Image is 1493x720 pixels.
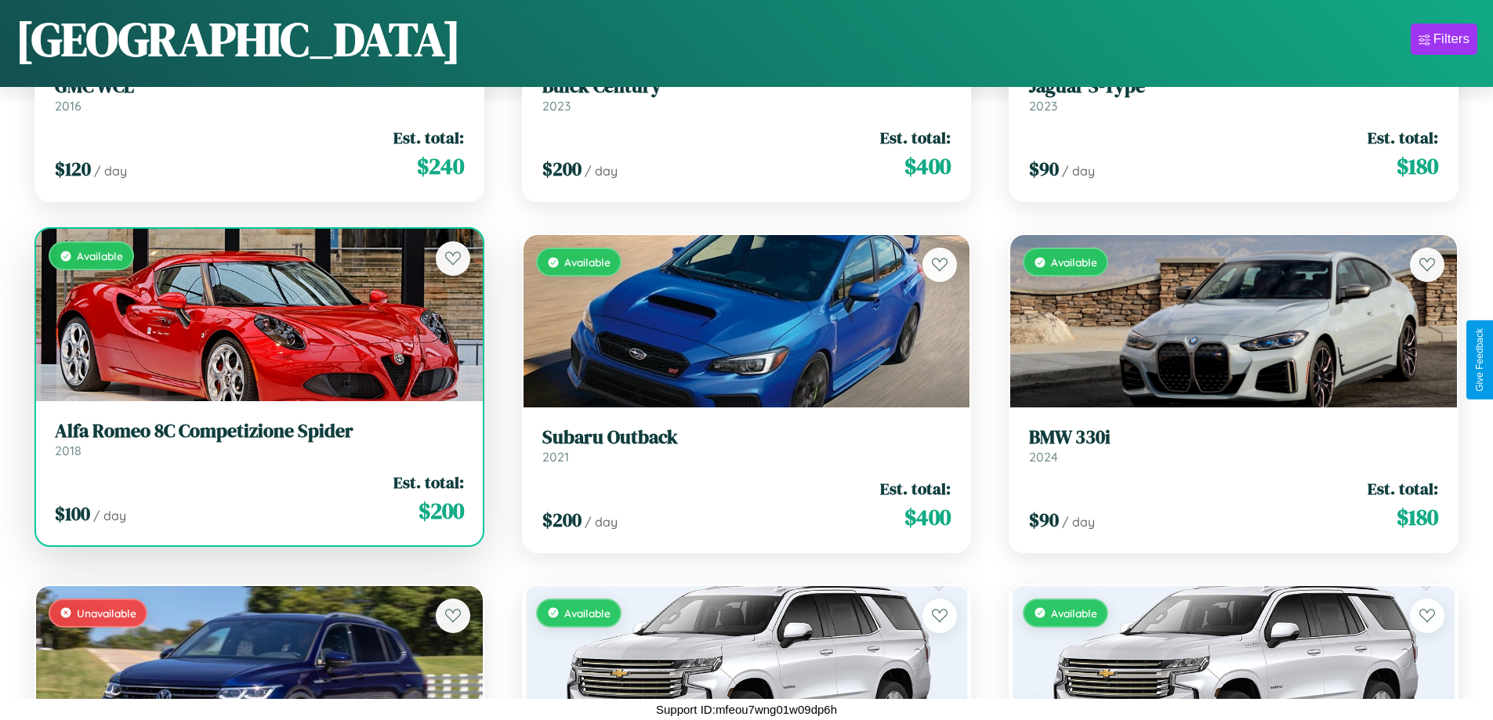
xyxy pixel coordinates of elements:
[55,75,464,98] h3: GMC WCL
[94,163,127,179] span: / day
[55,98,82,114] span: 2016
[55,420,464,458] a: Alfa Romeo 8C Competizione Spider2018
[1368,126,1438,149] span: Est. total:
[55,443,82,458] span: 2018
[1029,156,1059,182] span: $ 90
[1029,75,1438,114] a: Jaguar S-Type2023
[542,426,951,465] a: Subaru Outback2021
[1062,514,1095,530] span: / day
[564,255,611,269] span: Available
[77,249,123,262] span: Available
[55,420,464,443] h3: Alfa Romeo 8C Competizione Spider
[904,150,951,182] span: $ 400
[77,606,136,620] span: Unavailable
[542,75,951,98] h3: Buick Century
[393,126,464,149] span: Est. total:
[585,514,618,530] span: / day
[542,75,951,114] a: Buick Century2023
[55,156,91,182] span: $ 120
[1474,328,1485,392] div: Give Feedback
[1029,426,1438,449] h3: BMW 330i
[1397,501,1438,533] span: $ 180
[542,426,951,449] h3: Subaru Outback
[542,156,582,182] span: $ 200
[55,501,90,526] span: $ 100
[1029,98,1057,114] span: 2023
[55,75,464,114] a: GMC WCL2016
[417,150,464,182] span: $ 240
[1029,507,1059,533] span: $ 90
[1051,255,1097,269] span: Available
[93,508,126,523] span: / day
[393,471,464,494] span: Est. total:
[1029,426,1438,465] a: BMW 330i2024
[1051,606,1097,620] span: Available
[1411,24,1477,55] button: Filters
[564,606,611,620] span: Available
[880,126,951,149] span: Est. total:
[656,699,837,720] p: Support ID: mfeou7wng01w09dp6h
[542,507,582,533] span: $ 200
[16,7,461,71] h1: [GEOGRAPHIC_DATA]
[542,449,569,465] span: 2021
[1397,150,1438,182] span: $ 180
[419,495,464,526] span: $ 200
[1029,449,1058,465] span: 2024
[1062,163,1095,179] span: / day
[542,98,571,114] span: 2023
[1029,75,1438,98] h3: Jaguar S-Type
[1433,31,1469,47] div: Filters
[585,163,618,179] span: / day
[1368,477,1438,500] span: Est. total:
[904,501,951,533] span: $ 400
[880,477,951,500] span: Est. total:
